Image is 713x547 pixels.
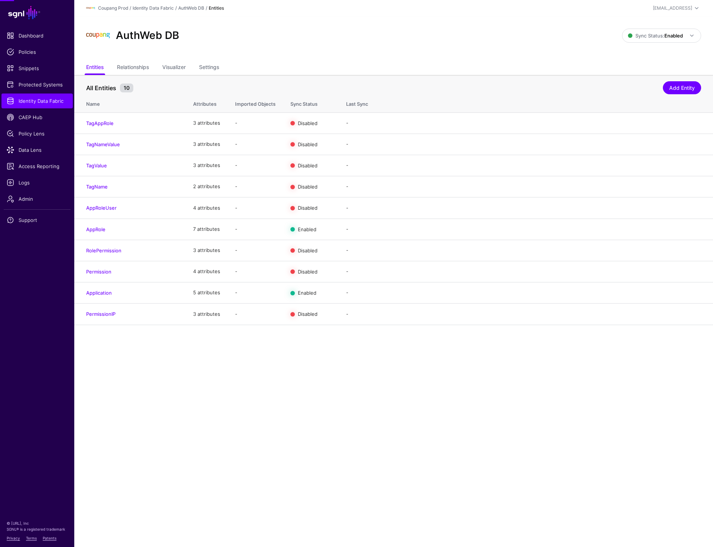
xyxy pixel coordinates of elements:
[1,77,73,92] a: Protected Systems
[1,110,73,125] a: CAEP Hub
[1,159,73,174] a: Access Reporting
[7,32,68,39] span: Dashboard
[7,520,68,526] p: © [URL], Inc
[7,48,68,56] span: Policies
[7,526,68,532] p: SGNL® is a registered trademark
[26,536,37,540] a: Terms
[7,216,68,224] span: Support
[7,179,68,186] span: Logs
[1,143,73,157] a: Data Lens
[1,175,73,190] a: Logs
[7,130,68,137] span: Policy Lens
[1,45,73,59] a: Policies
[7,163,68,170] span: Access Reporting
[7,81,68,88] span: Protected Systems
[4,4,70,21] a: SGNL
[7,114,68,121] span: CAEP Hub
[1,191,73,206] a: Admin
[43,536,56,540] a: Patents
[1,28,73,43] a: Dashboard
[1,94,73,108] a: Identity Data Fabric
[7,536,20,540] a: Privacy
[7,97,68,105] span: Identity Data Fabric
[7,195,68,203] span: Admin
[7,146,68,154] span: Data Lens
[1,126,73,141] a: Policy Lens
[7,65,68,72] span: Snippets
[1,61,73,76] a: Snippets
